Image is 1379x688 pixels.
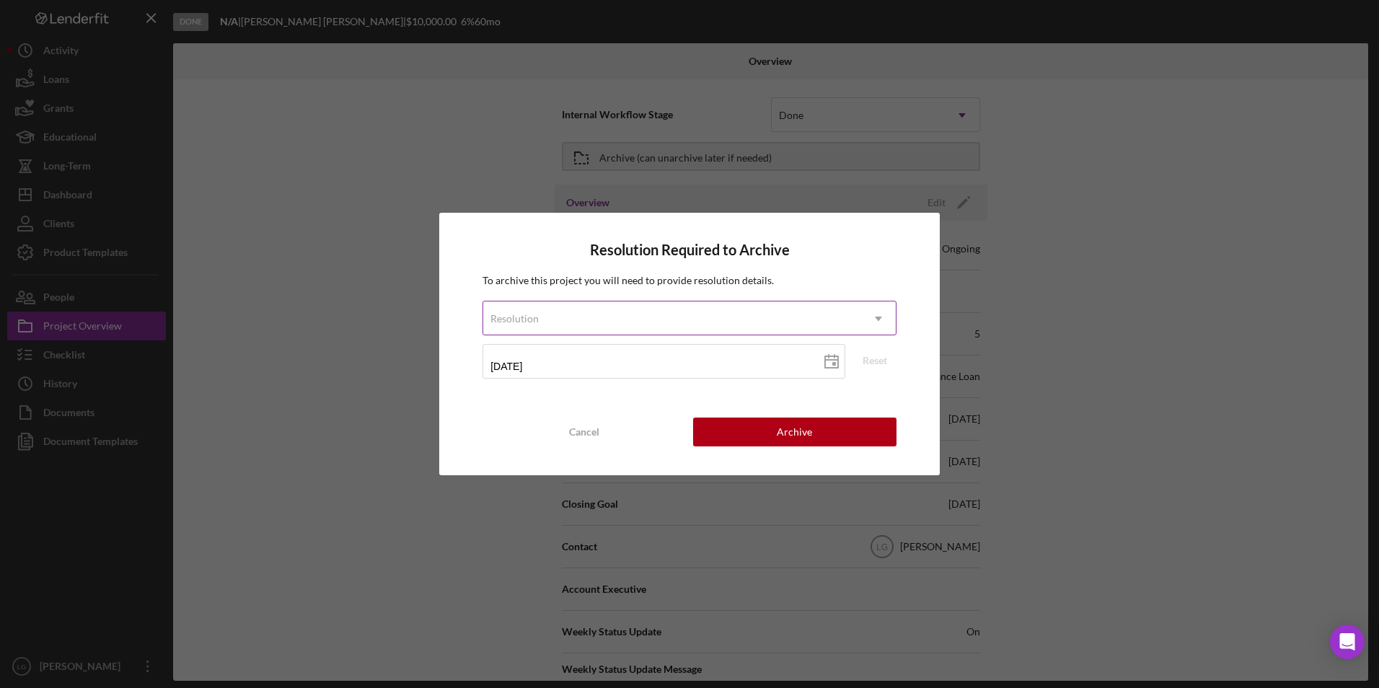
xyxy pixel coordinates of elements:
[777,418,812,446] div: Archive
[863,350,887,371] div: Reset
[483,418,686,446] button: Cancel
[693,418,896,446] button: Archive
[483,242,896,258] h4: Resolution Required to Archive
[853,350,896,371] button: Reset
[1330,625,1365,659] div: Open Intercom Messenger
[490,313,539,325] div: Resolution
[569,418,599,446] div: Cancel
[483,273,896,288] p: To archive this project you will need to provide resolution details.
